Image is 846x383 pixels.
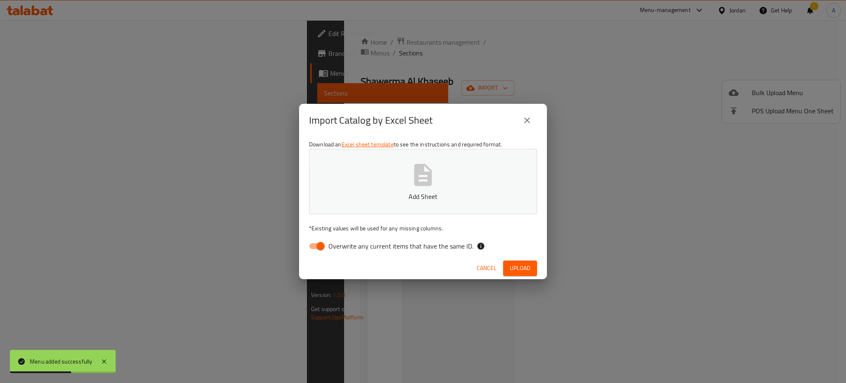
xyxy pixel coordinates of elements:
[503,261,537,276] button: Upload
[309,114,433,127] h2: Import Catalog by Excel Sheet
[309,224,537,232] p: Existing values will be used for any missing columns.
[517,110,537,130] button: close
[342,139,394,150] a: Excel sheet template
[328,241,473,251] span: Overwrite any current items that have the same ID.
[473,261,500,276] button: Cancel
[477,242,485,250] svg: If the overwrite option isn't selected, then the items that match an existing ID will be ignored ...
[322,191,524,201] p: Add Sheet
[510,263,530,273] span: Upload
[299,137,547,257] div: Download an to see the instructions and required format.
[477,263,497,273] span: Cancel
[30,357,93,366] div: Menu added successfully
[309,149,537,214] button: Add Sheet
